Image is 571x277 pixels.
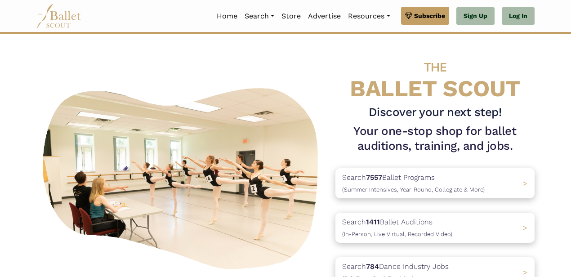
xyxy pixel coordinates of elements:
[344,7,393,26] a: Resources
[366,262,379,271] b: 784
[523,179,527,188] span: >
[414,11,445,21] span: Subscribe
[523,223,527,232] span: >
[335,105,535,120] h3: Discover your next step!
[335,124,535,154] h1: Your one-stop shop for ballet auditions, training, and jobs.
[335,213,535,243] a: Search1411Ballet Auditions(In-Person, Live Virtual, Recorded Video) >
[405,11,412,21] img: gem.svg
[523,268,527,277] span: >
[366,173,382,182] b: 7557
[335,52,535,101] h4: BALLET SCOUT
[304,7,344,26] a: Advertise
[241,7,278,26] a: Search
[424,60,446,75] span: THE
[502,7,535,25] a: Log In
[456,7,495,25] a: Sign Up
[213,7,241,26] a: Home
[36,80,328,274] img: A group of ballerinas talking to each other in a ballet studio
[342,216,452,239] p: Search Ballet Auditions
[366,218,380,226] b: 1411
[278,7,304,26] a: Store
[342,186,485,193] span: (Summer Intensives, Year-Round, Collegiate & More)
[342,172,485,195] p: Search Ballet Programs
[335,168,535,198] a: Search7557Ballet Programs(Summer Intensives, Year-Round, Collegiate & More)>
[342,231,452,237] span: (In-Person, Live Virtual, Recorded Video)
[401,7,449,25] a: Subscribe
